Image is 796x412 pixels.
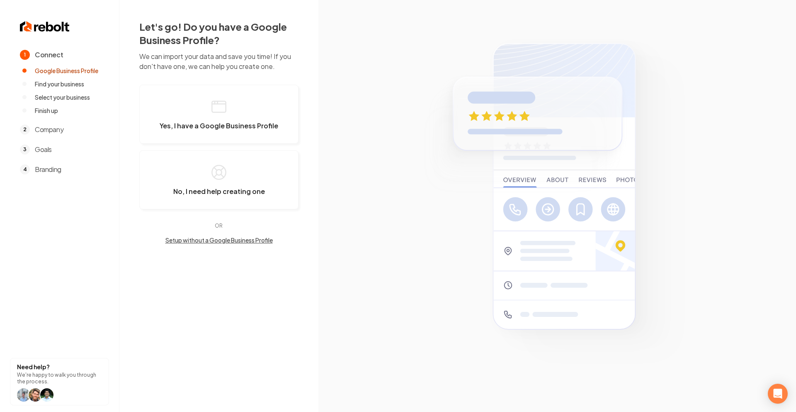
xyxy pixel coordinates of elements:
[139,150,298,209] button: No, I need help creating one
[173,187,265,196] span: No, I need help creating one
[139,85,298,144] button: Yes, I have a Google Business Profile
[17,372,102,385] p: We're happy to walk you through the process.
[139,223,298,229] p: OR
[10,358,109,405] button: Need help?We're happy to walk you through the process.help icon Willhelp icon Willhelp icon arwin
[139,236,298,244] button: Setup without a Google Business Profile
[35,125,63,135] span: Company
[20,125,30,135] span: 2
[20,164,30,174] span: 4
[35,50,63,60] span: Connect
[768,384,788,404] div: Open Intercom Messenger
[35,106,58,115] span: Finish up
[139,20,298,47] h2: Let's go! Do you have a Google Business Profile?
[160,122,278,130] span: Yes, I have a Google Business Profile
[20,50,30,60] span: 1
[20,20,70,33] img: Rebolt Logo
[17,388,30,402] img: help icon Will
[414,33,700,380] img: Google Business Profile
[139,51,298,71] p: We can import your data and save you time! If you don't have one, we can help you create one.
[40,388,53,402] img: help icon arwin
[35,66,98,75] span: Google Business Profile
[20,145,30,154] span: 3
[35,93,90,101] span: Select your business
[35,80,84,88] span: Find your business
[35,145,52,154] span: Goals
[17,363,50,370] strong: Need help?
[35,164,61,174] span: Branding
[29,388,42,402] img: help icon Will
